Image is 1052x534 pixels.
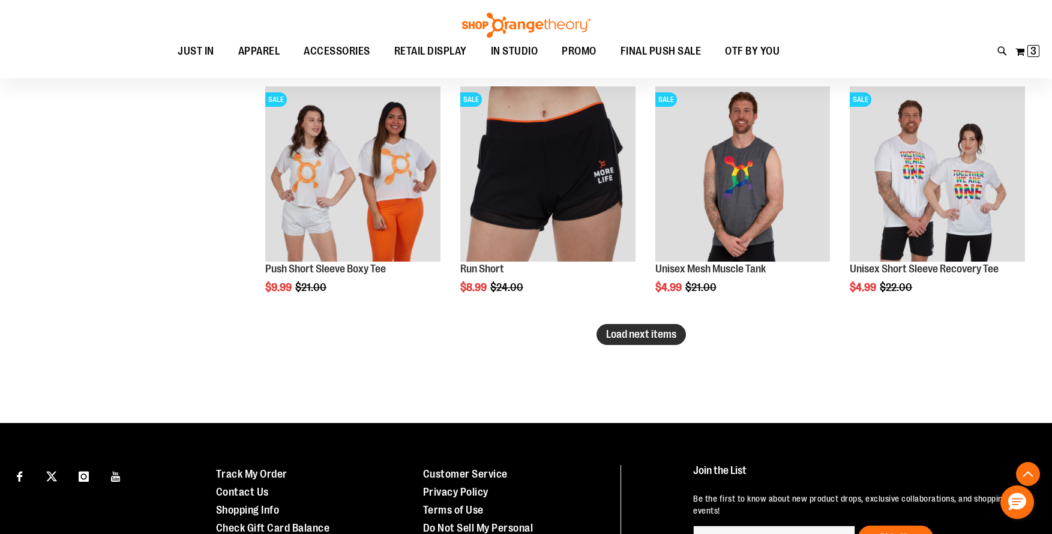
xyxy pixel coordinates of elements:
a: APPAREL [226,38,292,65]
p: Be the first to know about new product drops, exclusive collaborations, and shopping events! [693,493,1026,517]
span: $9.99 [265,281,293,293]
span: APPAREL [238,38,280,65]
a: Contact Us [216,486,269,498]
a: OTF BY YOU [713,38,792,65]
button: Load next items [597,324,686,345]
a: Unisex Short Sleeve Recovery Tee [850,263,999,275]
a: Run Short [460,263,504,275]
a: Product image for Push Short Sleeve Boxy TeeSALE [265,86,440,263]
span: SALE [655,92,677,107]
span: $4.99 [850,281,878,293]
span: FINAL PUSH SALE [621,38,702,65]
span: SALE [850,92,871,107]
span: $22.00 [880,281,914,293]
span: $4.99 [655,281,684,293]
a: Privacy Policy [423,486,488,498]
button: Back To Top [1016,462,1040,486]
span: ACCESSORIES [304,38,370,65]
a: FINAL PUSH SALE [609,38,714,65]
a: Unisex Mesh Muscle Tank [655,263,766,275]
img: Product image for Run Shorts [460,86,636,262]
a: Push Short Sleeve Boxy Tee [265,263,386,275]
span: RETAIL DISPLAY [394,38,467,65]
a: Check Gift Card Balance [216,522,330,534]
img: Shop Orangetheory [460,13,592,38]
a: Track My Order [216,468,287,480]
h4: Join the List [693,465,1026,487]
span: IN STUDIO [491,38,538,65]
a: Visit our Facebook page [9,465,30,486]
span: PROMO [562,38,597,65]
a: RETAIL DISPLAY [382,38,479,65]
span: $24.00 [490,281,525,293]
div: product [454,80,642,323]
img: Product image for Unisex Short Sleeve Recovery Tee [850,86,1025,262]
div: product [259,80,446,323]
div: product [649,80,837,323]
a: Customer Service [423,468,508,480]
a: Visit our Youtube page [106,465,127,486]
a: Shopping Info [216,504,280,516]
a: Visit our Instagram page [73,465,94,486]
a: IN STUDIO [479,38,550,65]
img: Twitter [46,471,57,482]
img: Product image for Unisex Mesh Muscle Tank [655,86,831,262]
a: ACCESSORIES [292,38,382,65]
button: Hello, have a question? Let’s chat. [1000,485,1034,519]
span: SALE [265,92,287,107]
span: 3 [1030,45,1036,57]
a: Product image for Unisex Short Sleeve Recovery TeeSALE [850,86,1025,263]
a: Product image for Run ShortsSALE [460,86,636,263]
img: Product image for Push Short Sleeve Boxy Tee [265,86,440,262]
a: Terms of Use [423,504,484,516]
span: $8.99 [460,281,488,293]
span: OTF BY YOU [725,38,780,65]
a: PROMO [550,38,609,65]
a: JUST IN [166,38,226,65]
span: $21.00 [295,281,328,293]
a: Product image for Unisex Mesh Muscle TankSALE [655,86,831,263]
span: Load next items [606,328,676,340]
span: $21.00 [685,281,718,293]
span: SALE [460,92,482,107]
a: Visit our X page [41,465,62,486]
span: JUST IN [178,38,214,65]
div: product [844,80,1031,323]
